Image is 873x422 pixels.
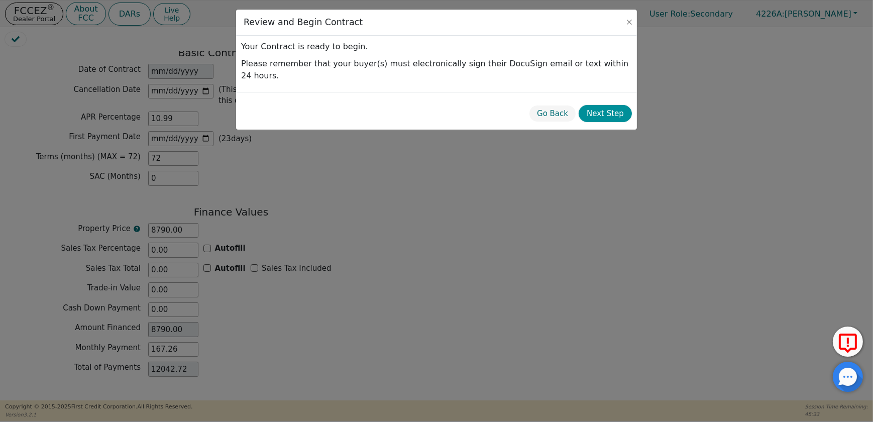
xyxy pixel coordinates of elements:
p: Your Contract is ready to begin. [241,41,632,53]
p: Please remember that your buyer(s) must electronically sign their DocuSign email or text within 2... [241,58,632,82]
button: Next Step [579,105,632,123]
h3: Review and Begin Contract [244,17,363,28]
button: Close [624,17,634,27]
button: Go Back [529,105,576,123]
button: Report Error to FCC [833,327,863,357]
